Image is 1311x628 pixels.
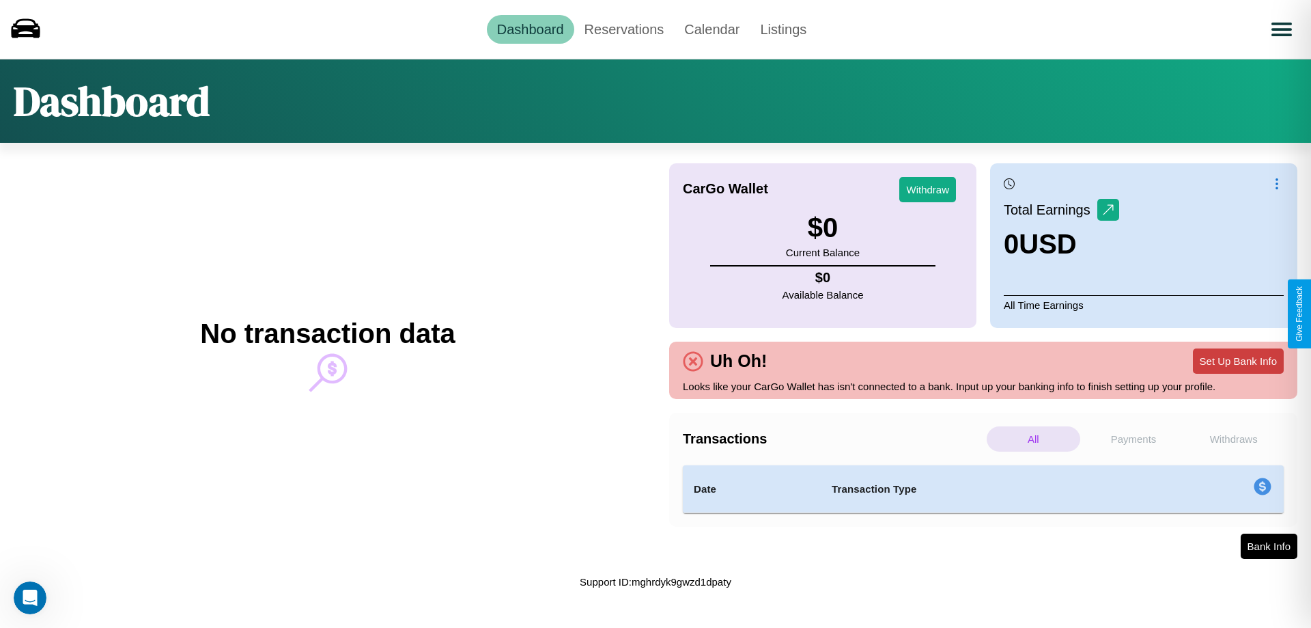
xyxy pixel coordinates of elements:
[683,377,1284,396] p: Looks like your CarGo Wallet has isn't connected to a bank. Input up your banking info to finish ...
[1004,295,1284,314] p: All Time Earnings
[832,481,1142,497] h4: Transaction Type
[1087,426,1181,452] p: Payments
[200,318,455,349] h2: No transaction data
[580,573,731,591] p: Support ID: mghrdyk9gwzd1dpaty
[683,181,768,197] h4: CarGo Wallet
[703,351,774,371] h4: Uh Oh!
[1193,349,1284,374] button: Set Up Bank Info
[683,465,1284,513] table: simple table
[674,15,750,44] a: Calendar
[899,177,956,202] button: Withdraw
[786,243,860,262] p: Current Balance
[1004,229,1119,260] h3: 0 USD
[1295,286,1304,342] div: Give Feedback
[750,15,817,44] a: Listings
[783,286,864,304] p: Available Balance
[1241,534,1297,559] button: Bank Info
[987,426,1080,452] p: All
[694,481,810,497] h4: Date
[683,431,983,447] h4: Transactions
[783,270,864,286] h4: $ 0
[1004,197,1097,222] p: Total Earnings
[1187,426,1280,452] p: Withdraws
[487,15,574,44] a: Dashboard
[786,213,860,243] h3: $ 0
[574,15,675,44] a: Reservations
[14,582,46,614] iframe: Intercom live chat
[1263,10,1301,49] button: Open menu
[14,73,210,129] h1: Dashboard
